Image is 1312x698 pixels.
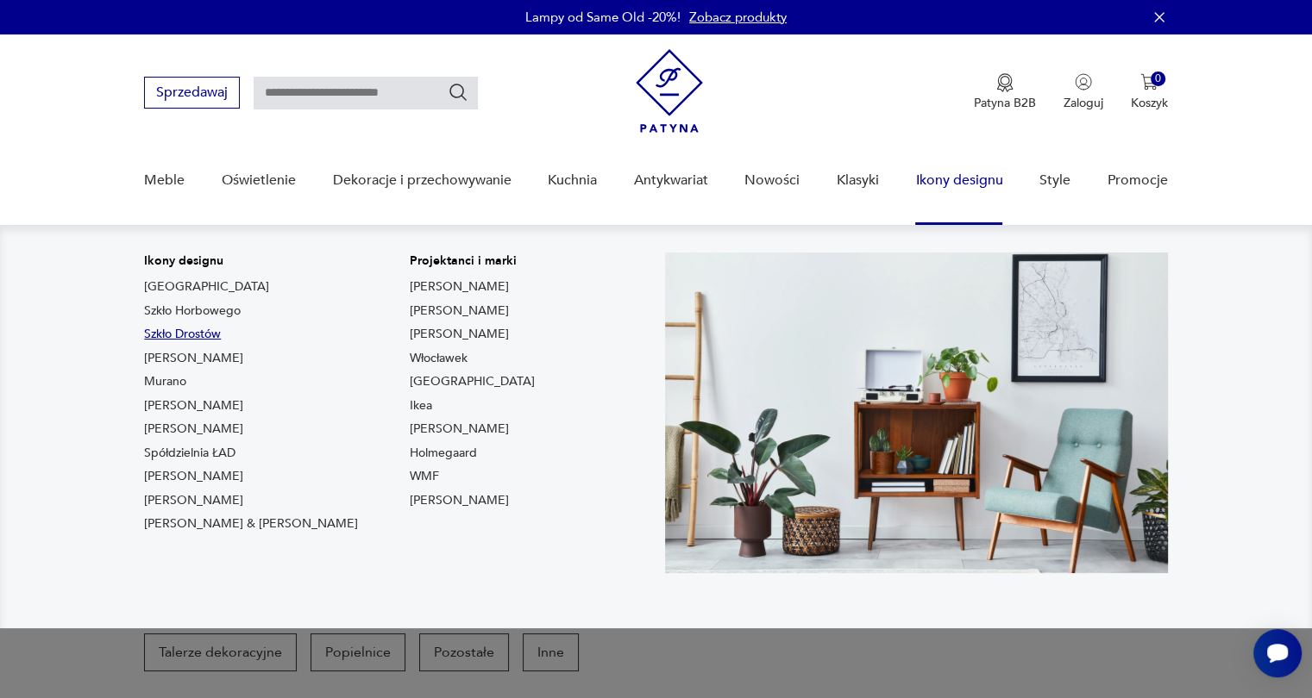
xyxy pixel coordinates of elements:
a: [PERSON_NAME] [410,326,509,343]
div: 0 [1151,72,1165,86]
a: Nowości [744,147,800,214]
a: Dekoracje i przechowywanie [332,147,511,214]
button: Zaloguj [1064,73,1103,111]
img: Patyna - sklep z meblami i dekoracjami vintage [636,49,703,133]
img: Meble [665,252,1168,573]
p: Koszyk [1131,95,1168,111]
a: [PERSON_NAME] [144,468,243,485]
a: [GEOGRAPHIC_DATA] [410,373,535,390]
button: Patyna B2B [974,73,1036,111]
a: [GEOGRAPHIC_DATA] [144,278,269,296]
iframe: Smartsupp widget button [1253,629,1302,677]
a: Holmegaard [410,445,477,462]
a: Style [1039,147,1070,214]
a: WMF [410,468,439,485]
a: Włocławek [410,350,468,367]
img: Ikona koszyka [1140,73,1158,90]
a: Promocje [1108,147,1168,214]
p: Ikony designu [144,252,358,270]
a: Kuchnia [548,147,597,214]
a: Ikona medaluPatyna B2B [974,73,1036,111]
a: Szkło Drostów [144,326,221,343]
a: [PERSON_NAME] [410,421,509,438]
a: [PERSON_NAME] [410,492,509,509]
img: Ikonka użytkownika [1075,73,1092,90]
a: [PERSON_NAME] [144,492,243,509]
a: Murano [144,373,186,390]
p: Projektanci i marki [410,252,535,270]
a: Spółdzielnia ŁAD [144,445,235,462]
a: [PERSON_NAME] [144,350,243,367]
a: Oświetlenie [222,147,296,214]
button: Sprzedawaj [144,77,240,109]
button: 0Koszyk [1131,73,1168,111]
a: [PERSON_NAME] & [PERSON_NAME] [144,515,358,533]
a: Sprzedawaj [144,88,240,100]
a: Szkło Horbowego [144,302,241,320]
a: [PERSON_NAME] [144,421,243,438]
p: Patyna B2B [974,95,1036,111]
img: Ikona medalu [996,73,1014,92]
p: Zaloguj [1064,95,1103,111]
a: Ikea [410,397,432,414]
a: Antykwariat [634,147,708,214]
p: Lampy od Same Old -20%! [525,9,681,26]
a: Klasyki [837,147,879,214]
a: [PERSON_NAME] [144,397,243,414]
button: Szukaj [448,82,468,103]
a: Meble [144,147,185,214]
a: [PERSON_NAME] [410,278,509,296]
a: Zobacz produkty [689,9,787,26]
a: [PERSON_NAME] [410,302,509,320]
a: Ikony designu [915,147,1002,214]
